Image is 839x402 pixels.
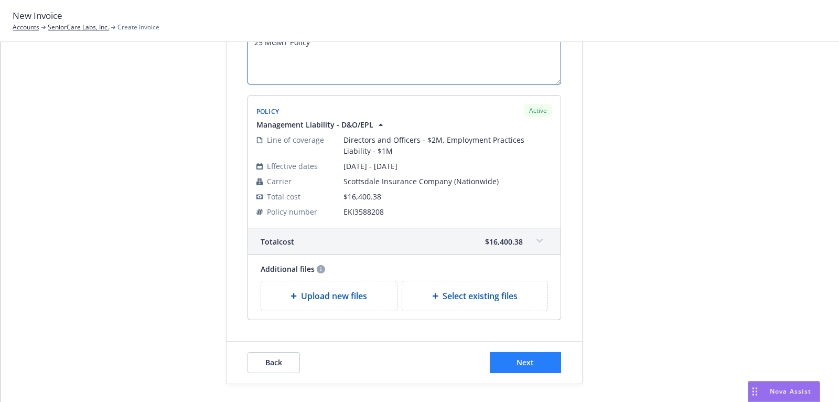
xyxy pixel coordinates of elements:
span: Scottsdale Insurance Company (Nationwide) [343,176,552,187]
span: Line of coverage [267,134,324,145]
span: Management Liability - D&O/EPL [256,119,373,130]
span: Next [517,357,534,367]
div: Upload new files [261,281,398,311]
span: [DATE] - [DATE] [343,161,552,172]
span: EKI3588208 [343,206,552,217]
span: Directors and Officers - $2M, Employment Practices Liability - $1M [343,134,552,156]
span: Select existing files [443,290,518,302]
span: $16,400.38 [343,192,381,202]
span: Nova Assist [770,387,811,396]
span: Policy number [267,206,317,217]
span: $16,400.38 [485,236,523,247]
button: Next [490,352,561,373]
button: Management Liability - D&O/EPL [256,119,386,130]
span: Total cost [261,236,294,247]
textarea: Enter invoice description here [248,32,561,84]
div: Totalcost$16,400.38 [248,228,561,255]
span: Policy [256,107,279,116]
a: SeniorCare Labs, Inc. [48,23,109,32]
button: Nova Assist [748,381,820,402]
span: Upload new files [301,290,367,302]
span: Back [265,357,282,367]
a: Accounts [13,23,39,32]
span: Create Invoice [117,23,159,32]
span: Total cost [267,191,300,202]
span: Carrier [267,176,292,187]
button: Back [248,352,300,373]
span: New Invoice [13,9,62,23]
div: Active [524,104,552,117]
div: Drag to move [748,382,761,401]
div: Select existing files [402,281,548,311]
span: Additional files [261,263,315,274]
span: Effective dates [267,161,318,172]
